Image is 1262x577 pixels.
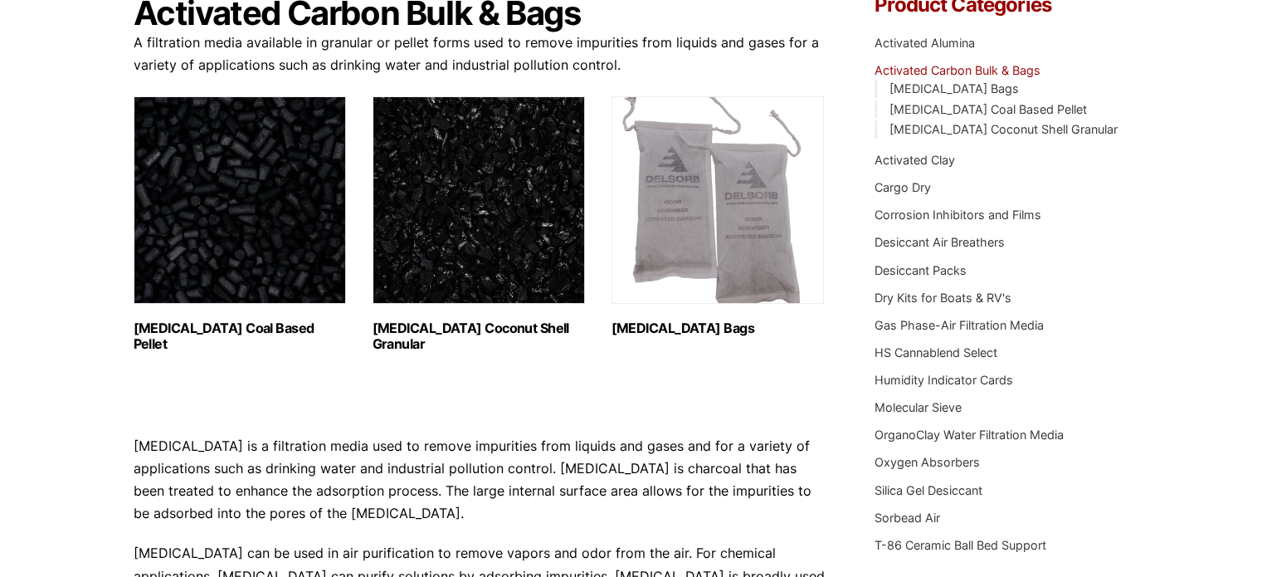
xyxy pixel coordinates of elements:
a: Molecular Sieve [875,400,962,414]
p: [MEDICAL_DATA] is a filtration media used to remove impurities from liquids and gases and for a v... [134,435,826,526]
a: Visit product category Activated Carbon Coal Based Pellet [134,96,346,352]
a: Desiccant Air Breathers [875,235,1005,249]
a: Humidity Indicator Cards [875,373,1013,387]
a: Oxygen Absorbers [875,455,980,469]
a: HS Cannablend Select [875,345,997,359]
h2: [MEDICAL_DATA] Coal Based Pellet [134,320,346,352]
a: Silica Gel Desiccant [875,483,982,497]
a: Visit product category Activated Carbon Bags [612,96,824,336]
a: Dry Kits for Boats & RV's [875,291,1011,305]
a: [MEDICAL_DATA] Coal Based Pellet [889,102,1086,116]
a: T-86 Ceramic Ball Bed Support [875,538,1046,552]
a: Desiccant Packs [875,263,967,277]
a: OrganoClay Water Filtration Media [875,428,1064,442]
img: Activated Carbon Coconut Shell Granular [373,96,585,304]
a: Activated Carbon Bulk & Bags [875,63,1040,77]
a: Sorbead Air [875,511,940,525]
img: Activated Carbon Coal Based Pellet [134,96,346,304]
a: Cargo Dry [875,180,931,194]
p: A filtration media available in granular or pellet forms used to remove impurities from liquids a... [134,32,826,76]
a: Activated Clay [875,153,955,167]
h2: [MEDICAL_DATA] Bags [612,320,824,336]
a: Corrosion Inhibitors and Films [875,208,1041,222]
a: [MEDICAL_DATA] Coconut Shell Granular [889,122,1117,136]
a: [MEDICAL_DATA] Bags [889,81,1018,95]
a: Visit product category Activated Carbon Coconut Shell Granular [373,96,585,352]
img: Activated Carbon Bags [612,96,824,304]
a: Activated Alumina [875,36,975,50]
a: Gas Phase-Air Filtration Media [875,318,1044,332]
h2: [MEDICAL_DATA] Coconut Shell Granular [373,320,585,352]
